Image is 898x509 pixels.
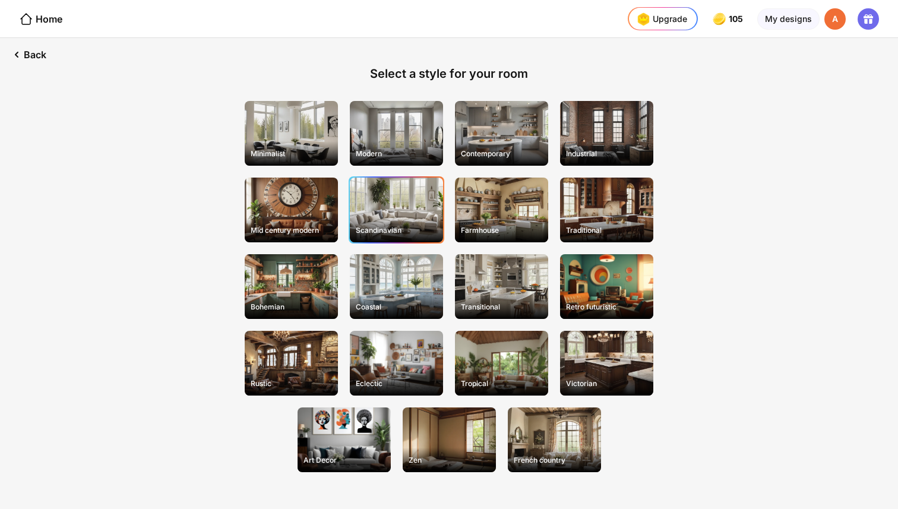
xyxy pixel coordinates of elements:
[246,298,337,316] div: Bohemian
[370,67,528,81] div: Select a style for your room
[246,144,337,163] div: Minimalist
[456,221,547,239] div: Farmhouse
[351,144,442,163] div: Modern
[561,374,652,393] div: Victorian
[561,144,652,163] div: Industrial
[561,298,652,316] div: Retro futuristic
[757,8,820,30] div: My designs
[561,221,652,239] div: Traditional
[351,221,442,239] div: Scandinavian
[456,374,547,393] div: Tropical
[351,298,442,316] div: Coastal
[246,374,337,393] div: Rustic
[729,14,745,24] span: 105
[634,10,653,29] img: upgrade-nav-btn-icon.gif
[509,451,600,469] div: French country
[351,374,442,393] div: Eclectic
[824,8,846,30] div: A
[404,451,495,469] div: Zen
[634,10,687,29] div: Upgrade
[456,298,547,316] div: Transitional
[246,221,337,239] div: Mid century modern
[299,451,390,469] div: Art Decor
[456,144,547,163] div: Contemporary
[19,12,62,26] div: Home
